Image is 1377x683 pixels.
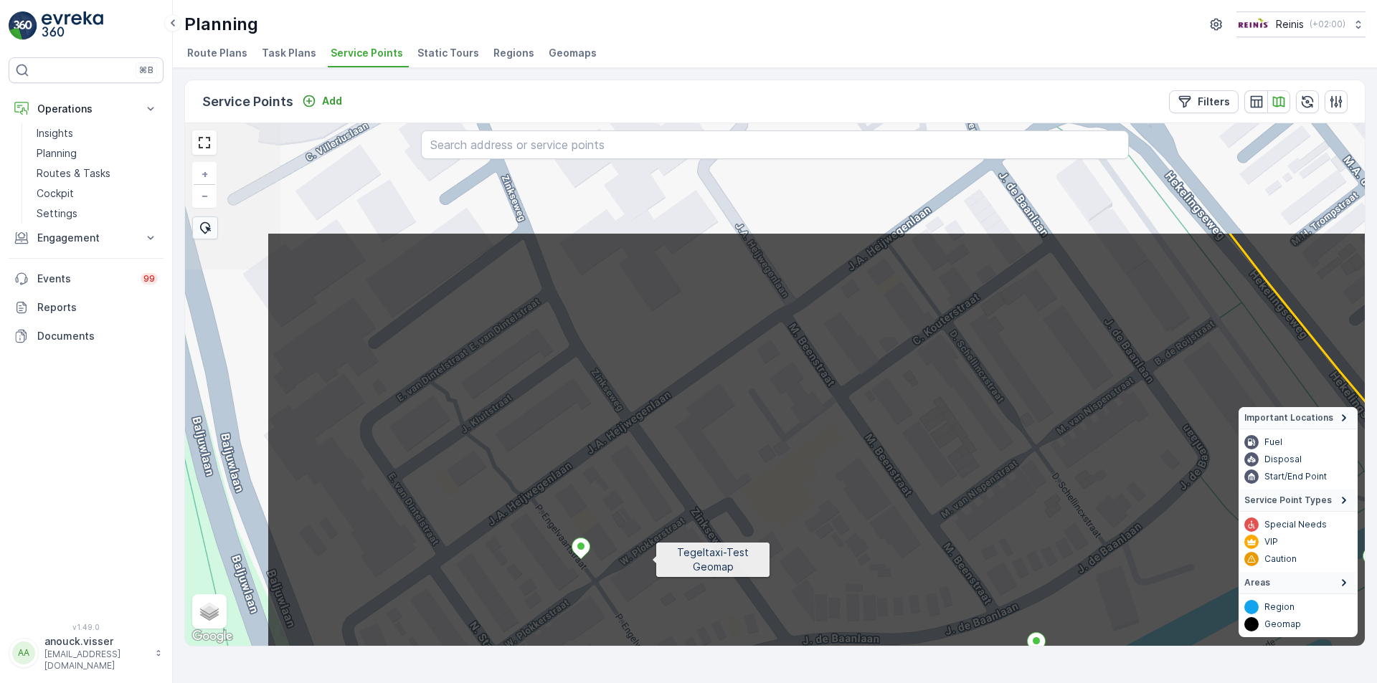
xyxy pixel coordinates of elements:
[1198,95,1230,109] p: Filters
[31,123,164,143] a: Insights
[31,143,164,163] a: Planning
[189,627,236,646] img: Google
[1236,16,1270,32] img: Reinis-Logo-Vrijstaand_Tekengebied-1-copy2_aBO4n7j.png
[1236,11,1366,37] button: Reinis(+02:00)
[187,46,247,60] span: Route Plans
[194,185,215,206] a: Zoom Out
[1264,536,1278,548] p: VIP
[9,224,164,252] button: Engagement
[1169,90,1239,113] button: Filters
[1264,454,1302,465] p: Disposal
[37,126,73,140] p: Insights
[1264,471,1327,482] p: Start/End Point
[202,168,208,180] span: +
[1239,572,1358,594] summary: Areas
[37,146,77,161] p: Planning
[202,92,293,112] p: Service Points
[31,204,164,224] a: Settings
[37,231,135,245] p: Engagement
[9,634,164,672] button: AAanouck.visser[EMAIL_ADDRESS][DOMAIN_NAME]
[1244,495,1332,506] span: Service Point Types
[1264,519,1327,530] p: Special Needs
[9,264,164,293] a: Events99
[192,216,218,239] div: Bulk Select
[1264,601,1295,613] p: Region
[37,329,158,343] p: Documents
[1239,407,1358,429] summary: Important Locations
[1264,618,1301,630] p: Geomap
[37,102,135,116] p: Operations
[37,206,77,221] p: Settings
[12,641,35,664] div: AA
[421,130,1129,159] input: Search address or service points
[194,163,215,185] a: Zoom In
[1244,577,1270,588] span: Areas
[202,189,209,201] span: −
[1310,19,1345,30] p: ( +02:00 )
[139,65,153,76] p: ⌘B
[1244,412,1333,424] span: Important Locations
[1264,553,1297,565] p: Caution
[44,634,148,649] p: anouck.visser
[1239,489,1358,512] summary: Service Point Types
[322,94,342,108] p: Add
[549,46,597,60] span: Geomaps
[331,46,403,60] span: Service Points
[493,46,534,60] span: Regions
[9,11,37,40] img: logo
[194,132,215,153] a: View Fullscreen
[296,92,348,110] button: Add
[262,46,316,60] span: Task Plans
[9,293,164,322] a: Reports
[1276,17,1304,32] p: Reinis
[9,95,164,123] button: Operations
[37,186,74,201] p: Cockpit
[194,596,225,627] a: Layers
[417,46,479,60] span: Static Tours
[37,272,132,286] p: Events
[31,163,164,183] a: Routes & Tasks
[42,11,103,40] img: logo_light-DOdMpM7g.png
[31,183,164,204] a: Cockpit
[1264,436,1282,448] p: Fuel
[9,623,164,631] span: v 1.49.0
[37,166,110,181] p: Routes & Tasks
[143,273,155,285] p: 99
[37,300,158,315] p: Reports
[9,322,164,350] a: Documents
[189,627,236,646] a: Open this area in Google Maps (opens a new window)
[44,649,148,672] p: [EMAIL_ADDRESS][DOMAIN_NAME]
[184,13,258,36] p: Planning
